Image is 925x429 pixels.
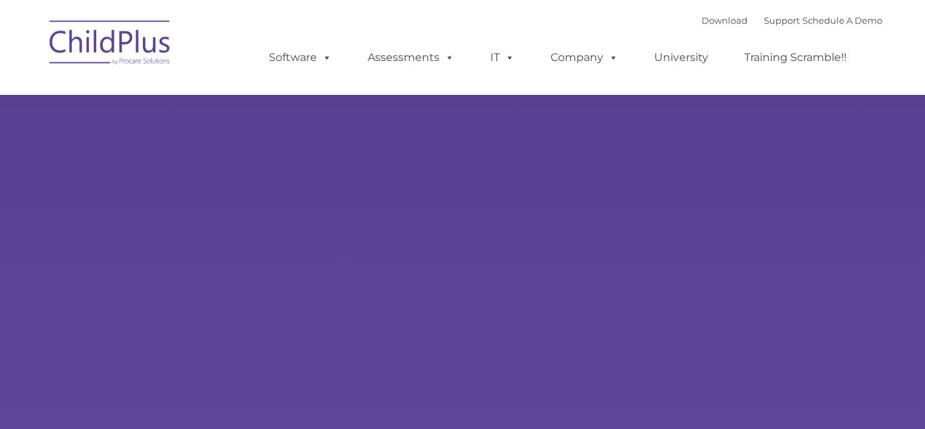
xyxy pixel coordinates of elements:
a: Training Scramble!! [731,44,860,71]
a: IT [477,44,528,71]
img: ChildPlus by Procare Solutions [43,11,178,79]
a: Assessments [354,44,468,71]
a: Support [764,15,800,26]
a: Software [255,44,345,71]
a: Company [537,44,632,71]
a: University [641,44,722,71]
a: Download [702,15,748,26]
font: | [702,15,882,26]
a: Schedule A Demo [802,15,882,26]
